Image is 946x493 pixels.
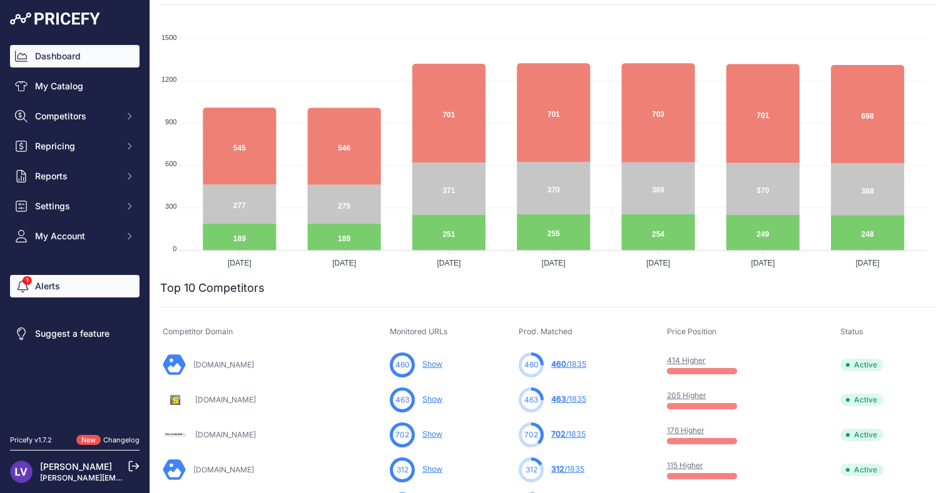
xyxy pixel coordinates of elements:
span: 463 [551,394,566,404]
span: 460 [395,359,410,371]
a: [DOMAIN_NAME] [195,395,256,404]
a: My Catalog [10,75,140,97]
tspan: 600 [165,160,176,167]
span: Competitors [35,110,117,122]
a: Show [422,464,442,474]
div: Pricefy v1.7.2 [10,435,52,446]
span: Status [840,327,863,336]
tspan: 900 [165,118,176,126]
span: 702 [524,429,538,441]
a: 414 Higher [667,356,706,365]
button: My Account [10,225,140,247]
span: Repricing [35,140,117,152]
a: Show [422,359,442,369]
span: 463 [524,394,538,406]
span: My Account [35,230,117,242]
a: [DOMAIN_NAME] [193,360,254,369]
tspan: [DATE] [646,259,670,267]
a: [DOMAIN_NAME] [193,465,254,474]
span: 460 [524,359,539,371]
span: Active [840,394,883,406]
a: 702/1835 [551,429,586,439]
span: Settings [35,200,117,212]
a: Dashboard [10,45,140,67]
a: 460/1835 [551,359,586,369]
a: Show [422,394,442,404]
a: Show [422,429,442,439]
tspan: [DATE] [751,259,775,267]
a: 205 Higher [667,391,706,400]
span: Price Position [667,327,716,336]
a: 176 Higher [667,426,704,435]
span: Active [840,359,883,371]
a: 463/1835 [551,394,586,404]
button: Settings [10,195,140,217]
tspan: 1200 [161,76,176,83]
h2: Top 10 Competitors [160,279,265,297]
a: 312/1835 [551,464,584,474]
tspan: [DATE] [437,259,461,267]
button: Repricing [10,135,140,157]
tspan: [DATE] [542,259,566,267]
a: Changelog [103,436,140,444]
a: [PERSON_NAME] [40,461,112,472]
span: Prod. Matched [519,327,572,336]
span: Active [840,464,883,476]
a: 115 Higher [667,461,703,470]
a: Alerts [10,275,140,297]
nav: Sidebar [10,45,140,420]
span: 702 [395,429,409,441]
span: 312 [526,464,537,476]
button: Reports [10,165,140,187]
tspan: [DATE] [856,259,880,267]
span: Reports [35,170,117,182]
span: 463 [395,394,409,406]
a: [PERSON_NAME][EMAIL_ADDRESS][DOMAIN_NAME] [40,473,233,482]
span: 460 [551,359,566,369]
span: Active [840,429,883,441]
span: 312 [397,464,409,476]
tspan: 300 [165,202,176,210]
a: [DOMAIN_NAME] [195,430,256,439]
button: Competitors [10,105,140,127]
tspan: 1500 [161,34,176,41]
tspan: 0 [173,245,176,252]
span: Monitored URLs [390,327,448,336]
span: Competitor Domain [163,327,233,336]
a: Suggest a feature [10,322,140,345]
span: 702 [551,429,566,439]
tspan: [DATE] [228,259,252,267]
span: New [76,435,101,446]
span: 312 [551,464,564,474]
img: Pricefy Logo [10,12,100,25]
tspan: [DATE] [332,259,356,267]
